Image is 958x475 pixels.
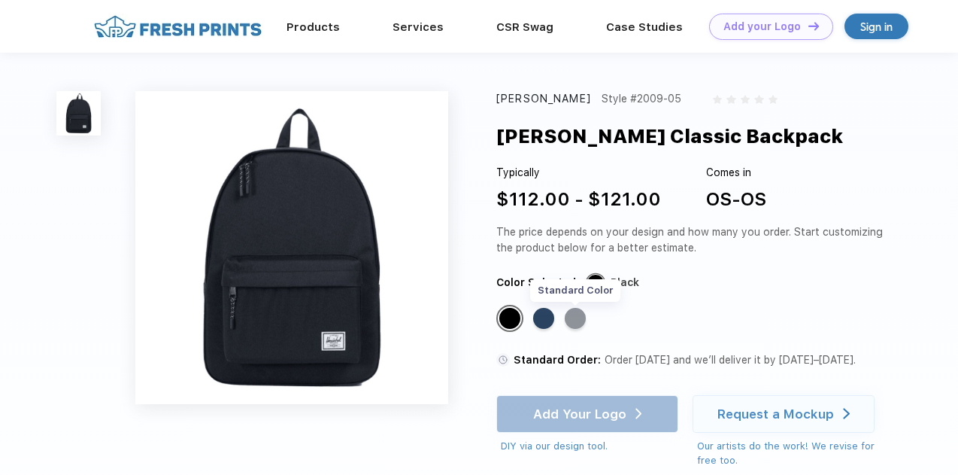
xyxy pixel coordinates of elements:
div: Black [611,275,639,291]
span: Order [DATE] and we’ll deliver it by [DATE]–[DATE]. [605,354,856,366]
div: Comes in [706,165,766,181]
div: Request a Mockup [717,406,834,422]
img: gray_star.svg [754,95,763,104]
div: OS-OS [706,186,766,213]
div: Black [499,308,520,329]
div: [PERSON_NAME] [496,91,591,107]
img: func=resize&h=100 [56,91,101,135]
a: Products [286,20,340,34]
div: [PERSON_NAME] Classic Backpack [496,122,843,151]
img: white arrow [843,408,850,419]
img: gray_star.svg [713,95,722,104]
div: Our artists do the work! We revise for free too. [697,439,889,468]
a: Sign in [844,14,908,39]
img: func=resize&h=640 [135,91,448,404]
div: Sign in [860,18,893,35]
img: fo%20logo%202.webp [89,14,266,40]
img: gray_star.svg [741,95,750,104]
img: DT [808,22,819,30]
img: standard order [496,353,510,367]
div: DIY via our design tool. [501,439,678,454]
div: Add your Logo [723,20,801,33]
div: Navy [533,308,554,329]
div: The price depends on your design and how many you order. Start customizing the product below for ... [496,224,889,256]
div: $112.00 - $121.00 [496,186,661,213]
img: gray_star.svg [726,95,735,104]
div: Color Selected: [496,275,579,291]
span: Standard Order: [514,354,601,366]
div: Style #2009-05 [602,91,681,107]
div: Raven Crosshatch [565,308,586,329]
div: Typically [496,165,661,181]
img: gray_star.svg [769,95,778,104]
